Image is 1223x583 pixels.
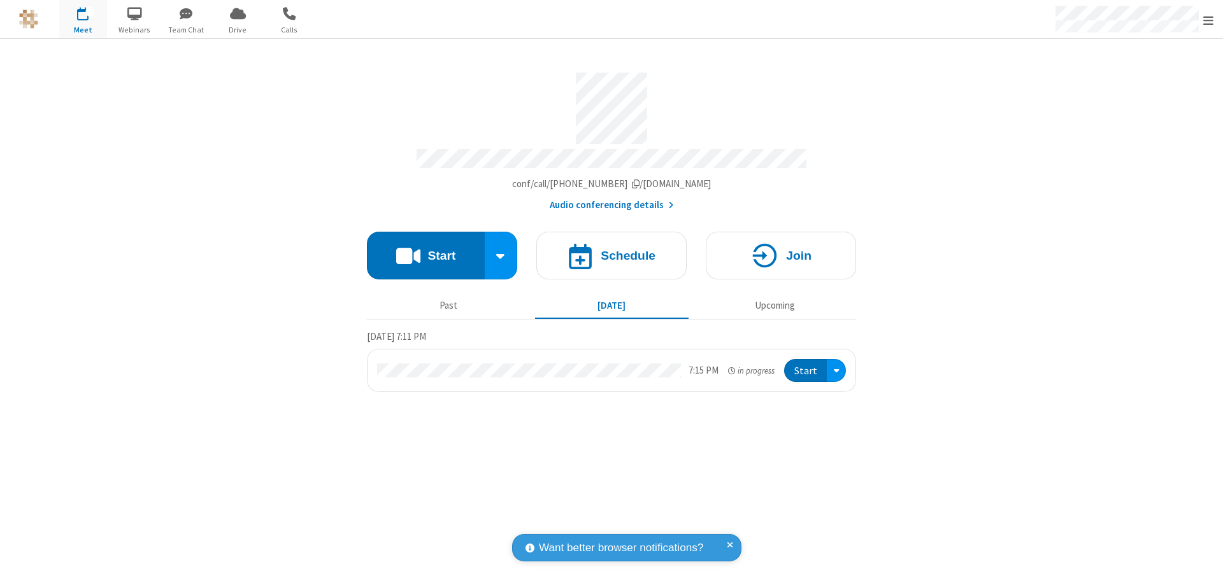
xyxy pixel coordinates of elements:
[512,177,712,192] button: Copy my meeting room linkCopy my meeting room link
[162,24,210,36] span: Team Chat
[19,10,38,29] img: QA Selenium DO NOT DELETE OR CHANGE
[485,232,518,279] div: Start conference options
[689,363,719,378] div: 7:15 PM
[535,293,689,318] button: [DATE]
[601,249,655,262] h4: Schedule
[111,24,159,36] span: Webinars
[784,359,827,383] button: Start
[536,232,687,279] button: Schedule
[214,24,262,36] span: Drive
[539,540,703,556] span: Want better browser notifications?
[706,232,856,279] button: Join
[367,63,856,213] section: Account details
[728,365,775,377] em: in progress
[86,7,94,17] div: 1
[512,178,712,190] span: Copy my meeting room link
[1191,550,1213,574] iframe: Chat
[698,293,852,318] button: Upcoming
[372,293,526,318] button: Past
[59,24,107,36] span: Meet
[367,329,856,393] section: Today's Meetings
[827,359,846,383] div: Open menu
[367,232,485,279] button: Start
[550,198,674,213] button: Audio conferencing details
[427,249,455,262] h4: Start
[266,24,313,36] span: Calls
[786,249,812,262] h4: Join
[367,330,426,342] span: [DATE] 7:11 PM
